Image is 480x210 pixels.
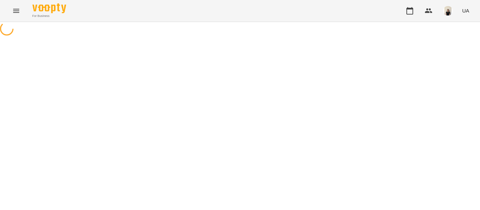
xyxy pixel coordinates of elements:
img: a3bfcddf6556b8c8331b99a2d66cc7fb.png [443,6,453,16]
button: Menu [8,3,24,19]
img: Voopty Logo [32,3,66,13]
span: For Business [32,14,66,18]
span: UA [462,7,469,14]
button: UA [459,4,472,17]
